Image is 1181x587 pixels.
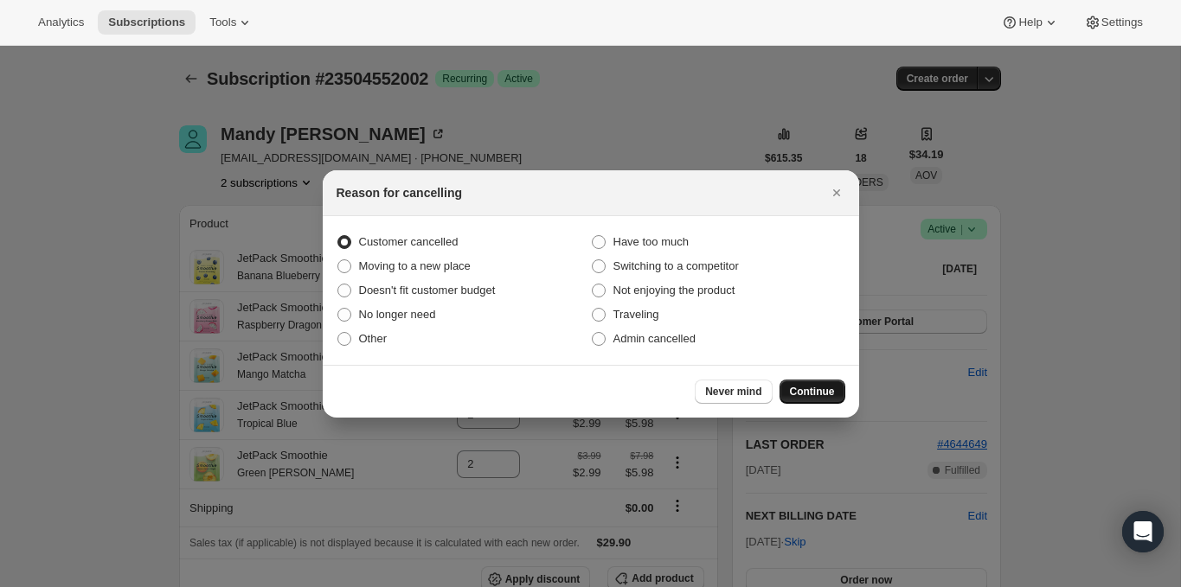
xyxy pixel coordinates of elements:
[359,284,496,297] span: Doesn't fit customer budget
[613,332,696,345] span: Admin cancelled
[613,284,735,297] span: Not enjoying the product
[98,10,196,35] button: Subscriptions
[991,10,1069,35] button: Help
[359,332,388,345] span: Other
[359,235,459,248] span: Customer cancelled
[359,259,471,272] span: Moving to a new place
[705,385,761,399] span: Never mind
[108,16,185,29] span: Subscriptions
[28,10,94,35] button: Analytics
[199,10,264,35] button: Tools
[825,181,849,205] button: Close
[790,385,835,399] span: Continue
[359,308,436,321] span: No longer need
[1018,16,1042,29] span: Help
[1074,10,1153,35] button: Settings
[613,259,739,272] span: Switching to a competitor
[695,380,772,404] button: Never mind
[38,16,84,29] span: Analytics
[780,380,845,404] button: Continue
[1101,16,1143,29] span: Settings
[209,16,236,29] span: Tools
[613,308,659,321] span: Traveling
[1122,511,1164,552] div: Open Intercom Messenger
[613,235,689,248] span: Have too much
[337,184,462,201] h2: Reason for cancelling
